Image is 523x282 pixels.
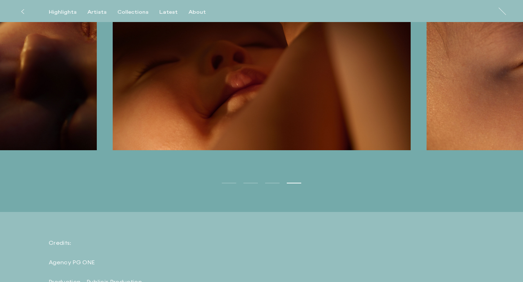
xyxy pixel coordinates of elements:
div: Highlights [49,9,77,16]
div: Artists [87,9,107,16]
div: Collections [117,9,148,16]
button: Latest [159,9,189,16]
p: Agency PG ONE [49,259,302,266]
button: About [189,9,217,16]
button: Next [261,1,523,153]
button: Collections [117,9,159,16]
button: Highlights [49,9,87,16]
p: Credits: [49,239,302,247]
div: About [189,9,206,16]
div: Latest [159,9,178,16]
button: Artists [87,9,117,16]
